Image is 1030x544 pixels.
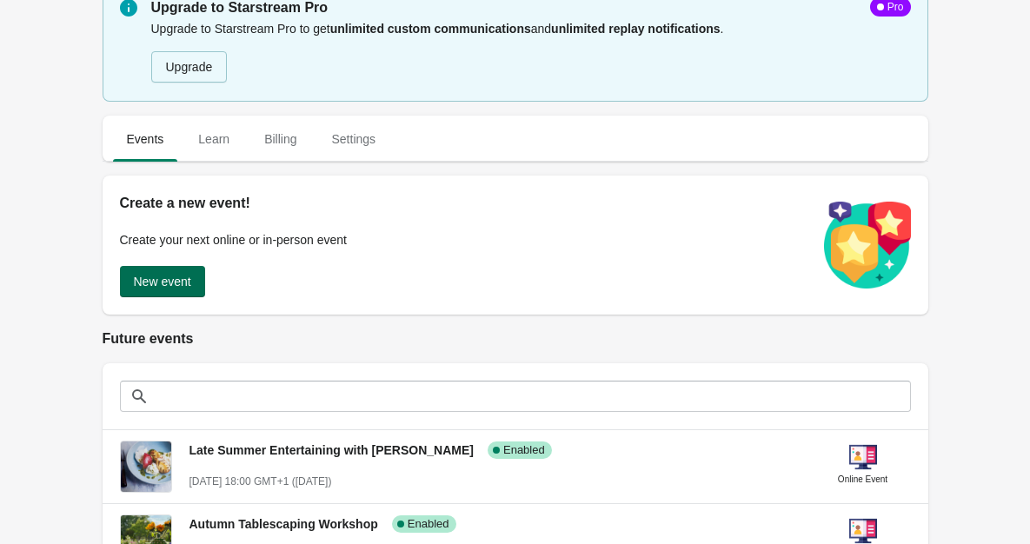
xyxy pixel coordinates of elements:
span: Learn [184,123,243,155]
p: Create your next online or in-person event [120,231,807,249]
button: Upgrade [151,51,228,83]
span: Events [113,123,178,155]
div: Online Event [838,471,887,488]
span: Autumn Tablescaping Workshop [189,517,378,531]
b: unlimited custom communications [330,22,531,36]
h2: Create a new event! [120,193,807,214]
img: Late Summer Entertaining with Jo Pratt [121,441,171,492]
span: Enabled [408,517,449,531]
span: Late Summer Entertaining with [PERSON_NAME] [189,443,474,457]
span: Enabled [503,443,545,457]
span: [DATE] 18:00 GMT+1 ([DATE]) [189,475,332,488]
img: online-event-5d64391802a09ceff1f8b055f10f5880.png [849,443,877,471]
div: Upgrade to Starstream Pro to get and . [151,18,911,84]
b: unlimited replay notifications [551,22,720,36]
span: Billing [250,123,310,155]
span: New event [134,275,191,289]
h2: Future events [103,328,928,349]
button: New event [120,266,205,297]
span: Settings [317,123,389,155]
